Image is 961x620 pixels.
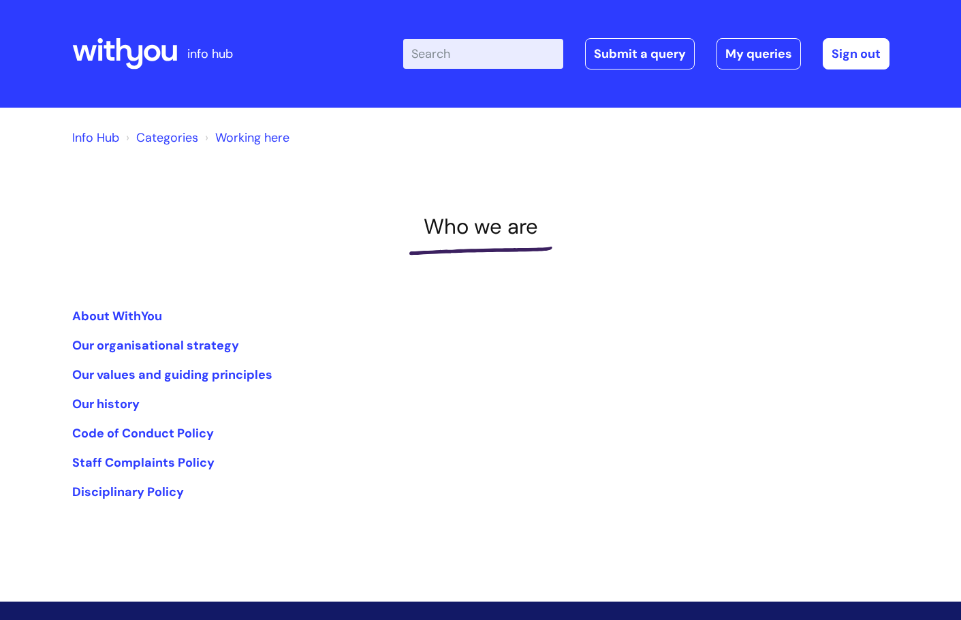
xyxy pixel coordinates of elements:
a: Our organisational strategy [72,337,239,354]
a: Working here [215,129,289,146]
a: Disciplinary Policy [72,484,184,500]
li: Working here [202,127,289,149]
a: Submit a query [585,38,695,69]
a: Sign out [823,38,889,69]
h1: Who we are [72,214,889,239]
li: Solution home [123,127,198,149]
p: info hub [187,43,233,65]
a: Categories [136,129,198,146]
a: Our values and guiding principles [72,367,272,383]
a: Code of Conduct Policy [72,425,214,441]
a: About WithYou [72,308,162,324]
input: Search [403,39,563,69]
a: Staff Complaints Policy [72,454,215,471]
a: Our history [72,396,140,412]
a: Info Hub [72,129,119,146]
a: My queries [716,38,801,69]
div: | - [403,38,889,69]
